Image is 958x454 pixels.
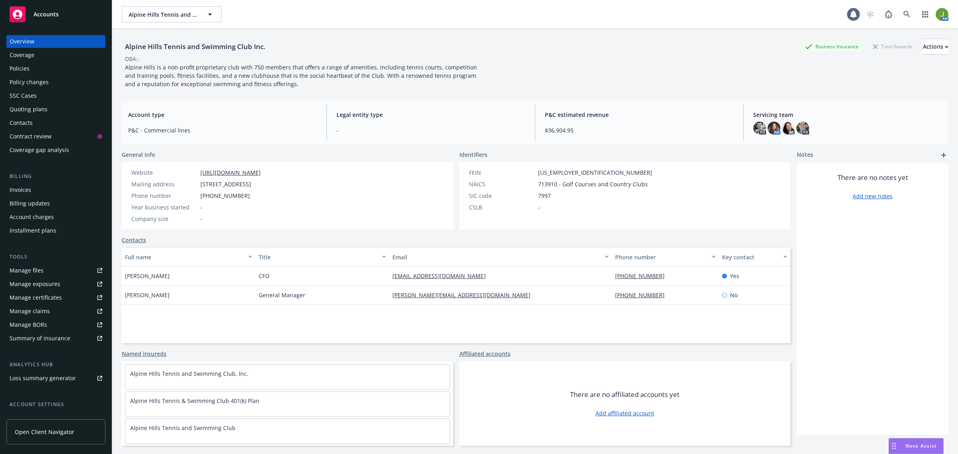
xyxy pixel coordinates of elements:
[10,332,70,345] div: Summary of insurance
[200,215,202,223] span: -
[6,278,105,290] a: Manage exposures
[200,203,202,211] span: -
[10,197,50,210] div: Billing updates
[259,291,305,299] span: General Manager
[10,144,69,156] div: Coverage gap analysis
[10,318,47,331] div: Manage BORs
[6,3,105,26] a: Accounts
[10,130,51,143] div: Contract review
[10,372,76,385] div: Loss summary generator
[125,63,479,88] span: Alpine Hills is a non-profit proprietary club with 750 members that offers a range of amenities, ...
[389,247,612,266] button: Email
[10,89,37,102] div: SSC Cases
[122,236,146,244] a: Contacts
[15,428,74,436] span: Open Client Navigator
[122,150,155,159] span: General info
[6,103,105,116] a: Quoting plans
[392,272,492,280] a: [EMAIL_ADDRESS][DOMAIN_NAME]
[612,247,719,266] button: Phone number
[889,438,899,454] div: Drag to move
[10,305,50,318] div: Manage claims
[753,111,942,119] span: Servicing team
[837,173,908,182] span: There are no notes yet
[538,203,540,211] span: -
[6,372,105,385] a: Loss summary generator
[753,122,766,134] img: photo
[6,49,105,61] a: Coverage
[6,35,105,48] a: Overview
[469,191,535,200] div: SIC code
[10,264,44,277] div: Manage files
[538,191,551,200] span: 7997
[10,116,33,129] div: Contacts
[336,111,525,119] span: Legal entity type
[768,122,780,134] img: photo
[125,291,170,299] span: [PERSON_NAME]
[6,89,105,102] a: SSC Cases
[6,62,105,75] a: Policies
[905,442,937,449] span: Nova Assist
[131,168,197,177] div: Website
[6,318,105,331] a: Manage BORs
[469,168,535,177] div: FEIN
[570,390,679,399] span: There are no affiliated accounts yet
[259,253,377,261] div: Title
[392,291,537,299] a: [PERSON_NAME][EMAIL_ADDRESS][DOMAIN_NAME]
[6,172,105,180] div: Billing
[122,247,255,266] button: Full name
[10,76,49,89] div: Policy changes
[10,278,60,290] div: Manage exposures
[6,184,105,196] a: Invoices
[10,211,54,223] div: Account charges
[10,62,30,75] div: Policies
[730,291,738,299] span: No
[6,361,105,369] div: Analytics hub
[469,180,535,188] div: NAICS
[6,116,105,129] a: Contacts
[130,424,236,432] a: Alpine Hills Tennis and Swimming Club
[34,11,59,18] span: Accounts
[615,253,707,261] div: Phone number
[782,122,795,134] img: photo
[10,224,56,237] div: Installment plans
[131,191,197,200] div: Phone number
[722,253,778,261] div: Key contact
[6,412,105,424] a: Service team
[730,272,739,280] span: Yes
[125,55,140,63] div: DBA: -
[125,253,243,261] div: Full name
[6,264,105,277] a: Manage files
[6,332,105,345] a: Summary of insurance
[923,39,948,55] button: Actions
[545,111,734,119] span: P&C estimated revenue
[10,291,62,304] div: Manage certificates
[200,191,250,200] span: [PHONE_NUMBER]
[122,6,222,22] button: Alpine Hills Tennis and Swimming Club Inc.
[6,76,105,89] a: Policy changes
[596,409,654,417] a: Add affiliated account
[6,144,105,156] a: Coverage gap analysis
[122,349,166,358] a: Named insureds
[538,180,648,188] span: 713910 - Golf Courses and Country Clubs
[259,272,269,280] span: CFO
[936,8,948,21] img: photo
[122,41,269,52] div: Alpine Hills Tennis and Swimming Club Inc.
[796,122,809,134] img: photo
[10,49,34,61] div: Coverage
[131,180,197,188] div: Mailing address
[538,168,652,177] span: [US_EMPLOYER_IDENTIFICATION_NUMBER]
[392,253,600,261] div: Email
[881,6,897,22] a: Report a Bug
[125,272,170,280] span: [PERSON_NAME]
[130,370,248,377] a: Alpine Hills Tennis and Swimming Club, Inc.
[6,305,105,318] a: Manage claims
[615,272,671,280] a: [PHONE_NUMBER]
[6,224,105,237] a: Installment plans
[869,41,916,51] div: Total Rewards
[459,349,511,358] a: Affiliated accounts
[469,203,535,211] div: CSLB
[128,126,317,134] span: P&C - Commercial lines
[255,247,389,266] button: Title
[336,126,525,134] span: -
